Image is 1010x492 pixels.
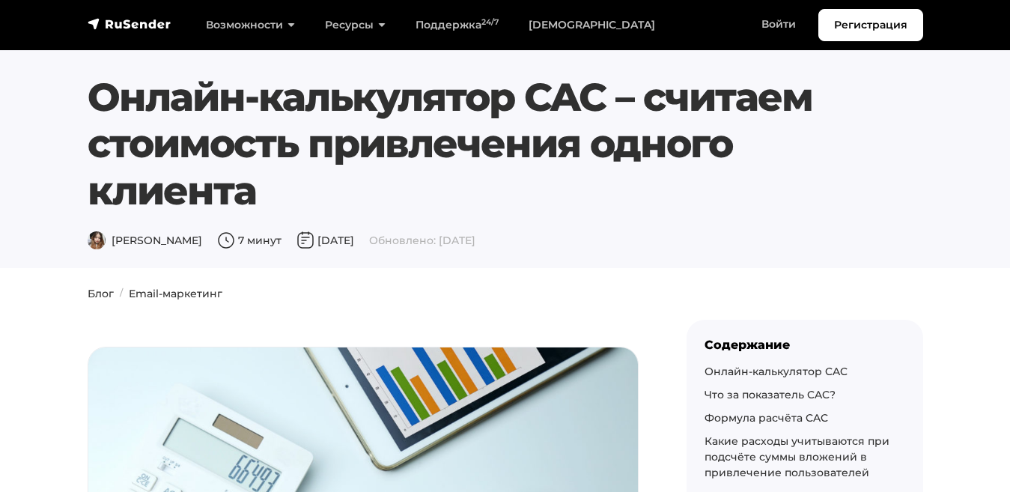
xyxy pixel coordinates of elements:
[88,74,852,214] h1: Онлайн-калькулятор CAC – считаем стоимость привлечения одного клиента
[79,286,932,302] nav: breadcrumb
[310,10,401,40] a: Ресурсы
[114,286,222,302] li: Email-маркетинг
[88,16,171,31] img: RuSender
[705,411,828,425] a: Формула расчёта CAC
[705,365,848,378] a: Онлайн-калькулятор CAC
[705,434,889,479] a: Какие расходы учитываются при подсчёте суммы вложений в привлечение пользователей
[401,10,514,40] a: Поддержка24/7
[369,234,475,247] span: Обновлено: [DATE]
[296,234,354,247] span: [DATE]
[296,231,314,249] img: Дата публикации
[88,287,114,300] a: Блог
[818,9,923,41] a: Регистрация
[514,10,670,40] a: [DEMOGRAPHIC_DATA]
[88,234,202,247] span: [PERSON_NAME]
[217,234,282,247] span: 7 минут
[705,388,836,401] a: Что за показатель CAC?
[705,338,905,352] div: Содержание
[191,10,310,40] a: Возможности
[746,9,811,40] a: Войти
[217,231,235,249] img: Время чтения
[481,17,499,27] sup: 24/7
